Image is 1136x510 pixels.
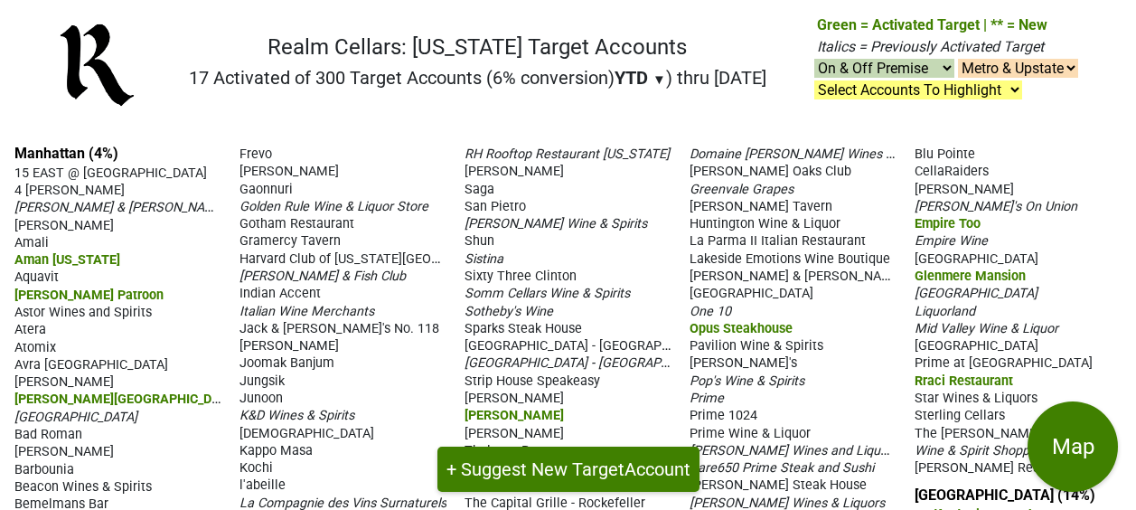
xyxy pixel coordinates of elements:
[915,321,1058,336] span: Mid Valley Wine & Liquor
[690,408,757,423] span: Prime 1024
[915,486,1095,504] a: [GEOGRAPHIC_DATA] (14%)
[915,338,1038,354] span: [GEOGRAPHIC_DATA]
[915,426,1062,441] span: The [PERSON_NAME] Inn
[690,426,811,441] span: Prime Wine & Liquor
[14,390,239,407] span: [PERSON_NAME][GEOGRAPHIC_DATA]
[239,391,283,406] span: Junoon
[14,183,125,198] span: 4 [PERSON_NAME]
[239,269,406,284] span: [PERSON_NAME] & Fish Club
[690,145,934,162] span: Domaine [PERSON_NAME] Wines & Spirits
[14,462,74,477] span: Barbounia
[239,250,526,267] span: Harvard Club of [US_STATE][GEOGRAPHIC_DATA]
[14,340,56,355] span: Atomix
[465,391,564,406] span: [PERSON_NAME]
[14,252,120,268] span: Aman [US_STATE]
[189,67,766,89] h2: 17 Activated of 300 Target Accounts (6% conversion) ) thru [DATE]
[239,477,286,493] span: l'abeille
[690,164,851,179] span: [PERSON_NAME] Oaks Club
[14,288,164,303] span: [PERSON_NAME] Patroon
[239,408,354,423] span: K&D Wines & Spirits
[239,146,272,162] span: Frevo
[14,235,49,250] span: Amali
[915,251,1038,267] span: [GEOGRAPHIC_DATA]
[14,322,46,337] span: Atera
[690,460,874,476] span: Rare650 Prime Steak and Sushi
[690,391,724,406] span: Prime
[690,233,866,249] span: La Parma II Italian Restaurant
[690,304,731,319] span: One 10
[14,145,118,162] a: Manhattan (4%)
[465,304,553,319] span: Sotheby's Wine
[690,321,793,336] span: Opus Steakhouse
[189,34,766,61] h1: Realm Cellars: [US_STATE] Target Accounts
[239,304,374,319] span: Italian Wine Merchants
[14,427,82,442] span: Bad Roman
[690,267,912,284] span: [PERSON_NAME] & [PERSON_NAME]'s
[465,336,723,354] span: [GEOGRAPHIC_DATA] - [GEOGRAPHIC_DATA]
[465,233,494,249] span: Shun
[465,426,564,441] span: [PERSON_NAME]
[915,233,988,249] span: Empire Wine
[465,146,670,162] span: RH Rooftop Restaurant [US_STATE]
[239,233,341,249] span: Gramercy Tavern
[624,458,690,480] span: Account
[915,373,1013,389] span: Rraci Restaurant
[14,479,152,495] span: Beacon Wines & Spirits
[915,164,989,179] span: CellaRaiders
[465,216,647,231] span: [PERSON_NAME] Wine & Spirits
[915,216,981,231] span: Empire Too
[817,16,1047,33] span: Green = Activated Target | ** = New
[239,286,321,301] span: Indian Accent
[465,373,600,389] span: Strip House Speakeasy
[239,373,285,389] span: Jungsik
[465,443,586,458] span: Thalassa Restaurant
[14,165,207,181] span: 15 EAST @ [GEOGRAPHIC_DATA]
[239,321,439,336] span: Jack & [PERSON_NAME]'s No. 118
[915,443,1037,458] span: Wine & Spirit Shoppe
[465,321,582,336] span: Sparks Steak House
[690,199,832,214] span: [PERSON_NAME] Tavern
[14,218,114,233] span: [PERSON_NAME]
[915,460,1082,476] span: [PERSON_NAME] Restaurant
[239,338,339,354] span: [PERSON_NAME]
[14,444,114,459] span: [PERSON_NAME]
[690,286,813,301] span: [GEOGRAPHIC_DATA]
[239,182,293,197] span: Gaonnuri
[690,251,890,267] span: Lakeside Emotions Wine Boutique
[690,338,823,354] span: Pavilion Wine & Spirits
[615,67,648,89] span: YTD
[14,269,59,285] span: Aquavit
[690,216,840,231] span: Huntington Wine & Liquor
[690,355,797,371] span: [PERSON_NAME]'s
[14,357,168,373] span: Avra [GEOGRAPHIC_DATA]
[465,164,564,179] span: [PERSON_NAME]
[239,355,334,371] span: Joomak Banjum
[915,408,1005,423] span: Sterling Cellars
[915,182,1014,197] span: [PERSON_NAME]
[915,391,1037,406] span: Star Wines & Liquors
[1028,401,1118,492] button: Map
[239,164,339,179] span: [PERSON_NAME]
[14,410,137,425] span: [GEOGRAPHIC_DATA]
[465,408,564,423] span: [PERSON_NAME]
[239,443,313,458] span: Kappo Masa
[915,269,1026,284] span: Glenmere Mansion
[915,199,1077,214] span: [PERSON_NAME]'s On Union
[690,477,867,493] span: [PERSON_NAME] Steak House
[465,199,526,214] span: San Pietro
[652,71,666,88] span: ▼
[437,447,699,492] button: + Suggest New TargetAccount
[465,354,721,371] span: [GEOGRAPHIC_DATA] - [GEOGRAPHIC_DATA]
[239,426,374,441] span: [DEMOGRAPHIC_DATA]
[239,460,273,476] span: Kochi
[465,182,494,197] span: Saga
[58,20,137,110] img: Realm Cellars
[239,199,428,214] span: Golden Rule Wine & Liquor Store
[14,198,286,215] span: [PERSON_NAME] & [PERSON_NAME] Company
[817,38,1044,55] span: Italics = Previously Activated Target
[915,304,975,319] span: Liquorland
[14,305,152,320] span: Astor Wines and Spirits
[915,286,1037,301] span: [GEOGRAPHIC_DATA]
[465,286,630,301] span: Somm Cellars Wine & Spirits
[690,441,898,458] span: [PERSON_NAME] Wines and Liquors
